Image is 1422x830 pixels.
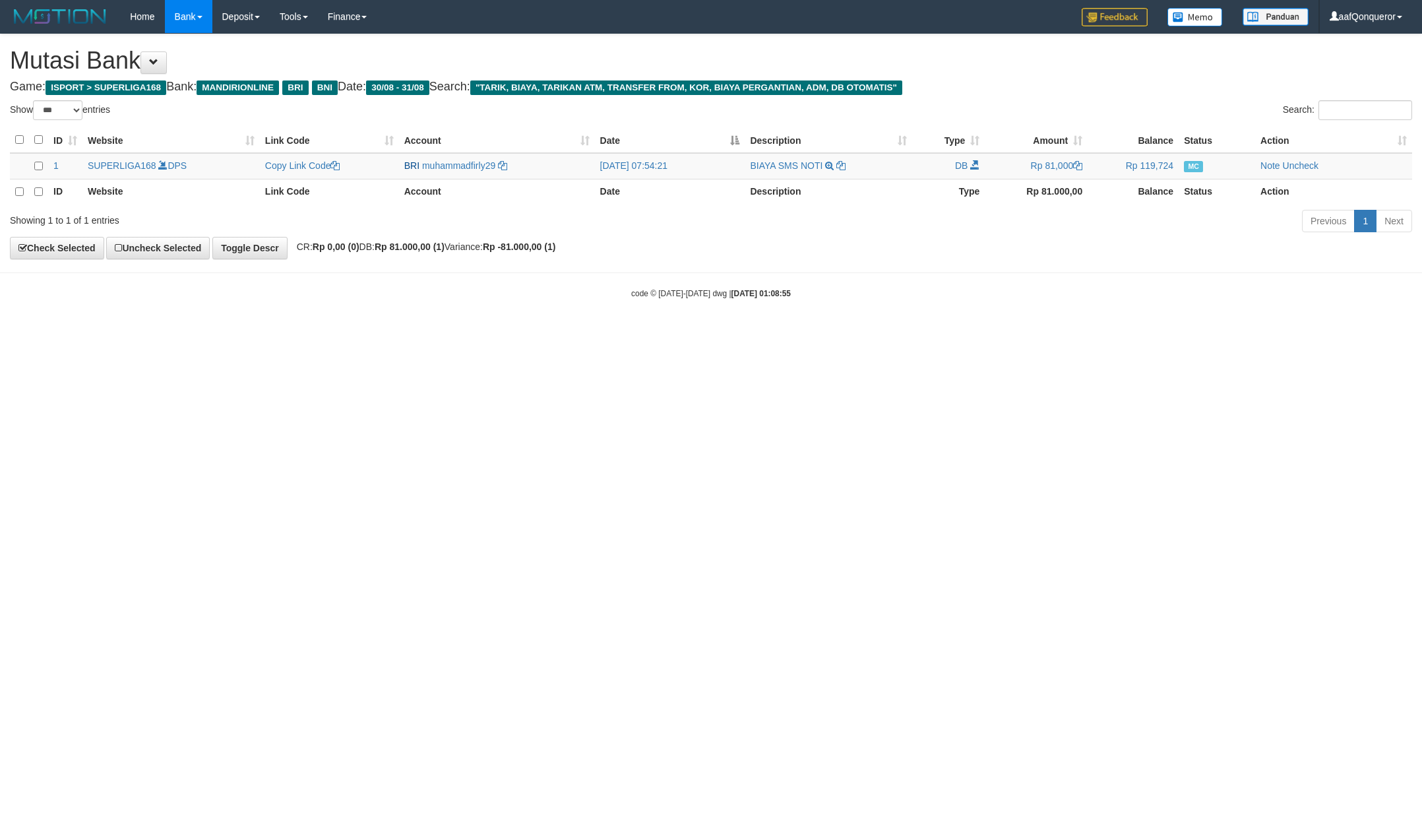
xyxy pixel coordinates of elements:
[48,127,82,153] th: ID: activate to sort column ascending
[595,179,745,205] th: Date
[912,127,985,153] th: Type: activate to sort column ascending
[750,160,822,171] a: BIAYA SMS NOTI
[260,179,399,205] th: Link Code
[10,208,582,227] div: Showing 1 to 1 of 1 entries
[1243,8,1309,26] img: panduan.png
[48,179,82,205] th: ID
[745,179,912,205] th: Description
[1283,100,1412,120] label: Search:
[1179,127,1255,153] th: Status
[260,127,399,153] th: Link Code: activate to sort column ascending
[1318,100,1412,120] input: Search:
[212,237,288,259] a: Toggle Descr
[836,160,846,171] a: Copy BIAYA SMS NOTI to clipboard
[106,237,210,259] a: Uncheck Selected
[1376,210,1412,232] a: Next
[399,179,595,205] th: Account
[82,179,260,205] th: Website
[313,241,359,252] strong: Rp 0,00 (0)
[10,100,110,120] label: Show entries
[1283,160,1318,171] a: Uncheck
[1255,179,1412,205] th: Action
[470,80,902,95] span: "TARIK, BIAYA, TARIKAN ATM, TRANSFER FROM, KOR, BIAYA PERGANTIAN, ADM, DB OTOMATIS"
[404,160,419,171] span: BRI
[985,179,1088,205] th: Rp 81.000,00
[912,179,985,205] th: Type
[1088,153,1179,179] td: Rp 119,724
[1302,210,1355,232] a: Previous
[1088,179,1179,205] th: Balance
[1179,179,1255,205] th: Status
[422,160,495,171] a: muhammadfirly29
[312,80,338,95] span: BNI
[82,153,260,179] td: DPS
[595,127,745,153] th: Date: activate to sort column descending
[33,100,82,120] select: Showentries
[1260,160,1280,171] a: Note
[290,241,556,252] span: CR: DB: Variance:
[1255,127,1412,153] th: Action: activate to sort column ascending
[197,80,279,95] span: MANDIRIONLINE
[631,289,791,298] small: code © [DATE]-[DATE] dwg |
[731,289,791,298] strong: [DATE] 01:08:55
[1184,161,1203,172] span: Manually Checked by: aafMelona
[595,153,745,179] td: [DATE] 07:54:21
[1073,160,1082,171] a: Copy Rp 81,000 to clipboard
[375,241,445,252] strong: Rp 81.000,00 (1)
[1088,127,1179,153] th: Balance
[82,127,260,153] th: Website: activate to sort column ascending
[53,160,59,171] span: 1
[745,127,912,153] th: Description: activate to sort column ascending
[88,160,156,171] a: SUPERLIGA168
[1167,8,1223,26] img: Button%20Memo.svg
[46,80,166,95] span: ISPORT > SUPERLIGA168
[1082,8,1148,26] img: Feedback.jpg
[366,80,429,95] span: 30/08 - 31/08
[10,80,1412,94] h4: Game: Bank: Date: Search:
[985,127,1088,153] th: Amount: activate to sort column ascending
[10,7,110,26] img: MOTION_logo.png
[955,160,968,171] span: DB
[10,237,104,259] a: Check Selected
[399,127,595,153] th: Account: activate to sort column ascending
[282,80,308,95] span: BRI
[483,241,556,252] strong: Rp -81.000,00 (1)
[985,153,1088,179] td: Rp 81,000
[265,160,340,171] a: Copy Link Code
[1354,210,1376,232] a: 1
[10,48,1412,74] h1: Mutasi Bank
[498,160,507,171] a: Copy muhammadfirly29 to clipboard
